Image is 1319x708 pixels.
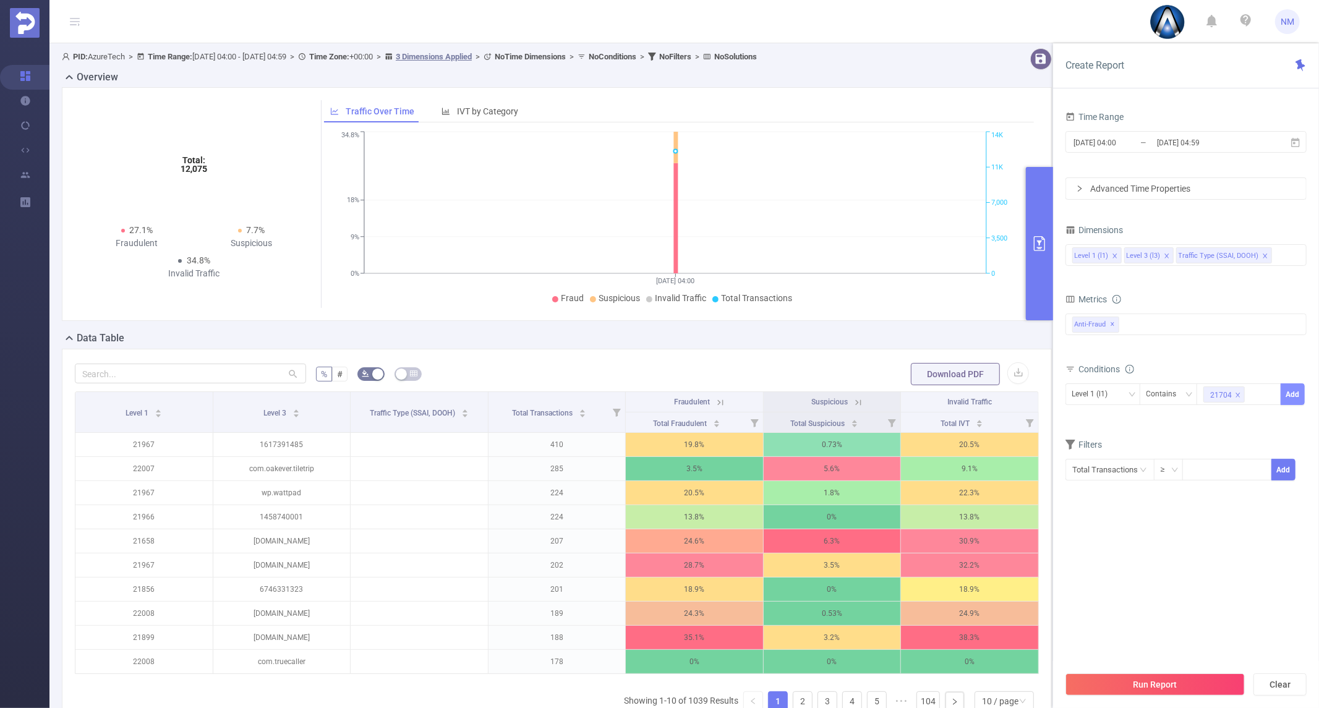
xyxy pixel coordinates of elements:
[194,237,309,250] div: Suspicious
[1179,248,1259,264] div: Traffic Type (SSAI, DOOH)
[721,293,792,303] span: Total Transactions
[579,407,586,411] i: icon: caret-up
[75,553,213,577] p: 21967
[626,457,763,480] p: 3.5%
[461,412,468,416] i: icon: caret-down
[75,578,213,601] p: 21856
[764,481,901,505] p: 1.8%
[901,626,1038,649] p: 38.3%
[489,433,626,456] p: 410
[1171,466,1179,475] i: icon: down
[674,398,710,406] span: Fraudulent
[790,419,847,428] span: Total Suspicious
[626,505,763,529] p: 13.8%
[561,293,584,303] span: Fraud
[636,52,648,61] span: >
[292,407,300,415] div: Sort
[764,578,901,601] p: 0%
[749,697,757,705] i: icon: left
[1185,391,1193,399] i: icon: down
[1021,412,1038,432] i: Filter menu
[370,409,457,417] span: Traffic Type (SSAI, DOOH)
[626,626,763,649] p: 35.1%
[1065,294,1108,304] span: Metrics
[626,553,763,577] p: 28.7%
[901,481,1038,505] p: 22.3%
[73,52,88,61] b: PID:
[883,412,900,432] i: Filter menu
[1262,253,1268,260] i: icon: close
[461,407,468,411] i: icon: caret-up
[764,626,901,649] p: 3.2%
[626,602,763,625] p: 24.3%
[75,433,213,456] p: 21967
[626,650,763,673] p: 0%
[976,418,983,422] i: icon: caret-up
[713,418,720,425] div: Sort
[626,433,763,456] p: 19.8%
[811,398,848,406] span: Suspicious
[351,270,359,278] tspan: 0%
[489,578,626,601] p: 201
[362,370,369,377] i: icon: bg-colors
[1281,383,1305,405] button: Add
[901,505,1038,529] p: 13.8%
[1072,134,1172,151] input: Start date
[321,369,327,379] span: %
[130,225,153,235] span: 27.1%
[901,529,1038,553] p: 30.9%
[155,407,162,415] div: Sort
[341,132,359,140] tspan: 34.8%
[137,267,252,280] div: Invalid Traffic
[461,407,469,415] div: Sort
[213,433,351,456] p: 1617391485
[489,650,626,673] p: 178
[1072,317,1119,333] span: Anti-Fraud
[247,225,265,235] span: 7.7%
[457,106,518,116] span: IVT by Category
[62,53,73,61] i: icon: user
[489,505,626,529] p: 224
[213,650,351,673] p: com.truecaller
[346,106,414,116] span: Traffic Over Time
[75,364,306,383] input: Search...
[1210,387,1232,403] div: 21704
[155,412,162,416] i: icon: caret-down
[1127,248,1161,264] div: Level 3 (l3)
[1129,391,1136,399] i: icon: down
[852,422,858,426] i: icon: caret-down
[1065,440,1103,450] span: Filters
[579,412,586,416] i: icon: caret-down
[1125,365,1134,373] i: icon: info-circle
[1072,384,1117,404] div: Level 1 (l1)
[901,650,1038,673] p: 0%
[1112,295,1121,304] i: icon: info-circle
[75,529,213,553] p: 21658
[213,481,351,505] p: wp.wattpad
[991,163,1003,171] tspan: 11K
[489,626,626,649] p: 188
[495,52,566,61] b: No Time Dimensions
[1065,673,1245,696] button: Run Report
[901,457,1038,480] p: 9.1%
[1164,253,1170,260] i: icon: close
[213,553,351,577] p: [DOMAIN_NAME]
[351,233,359,241] tspan: 9%
[213,578,351,601] p: 6746331323
[1111,317,1116,332] span: ✕
[579,407,586,415] div: Sort
[75,505,213,529] p: 21966
[991,132,1003,140] tspan: 14K
[292,412,299,416] i: icon: caret-down
[77,70,118,85] h2: Overview
[10,8,40,38] img: Protected Media
[1124,247,1174,263] li: Level 3 (l3)
[286,52,298,61] span: >
[213,529,351,553] p: [DOMAIN_NAME]
[653,419,709,428] span: Total Fraudulent
[901,602,1038,625] p: 24.9%
[976,418,983,425] div: Sort
[75,481,213,505] p: 21967
[75,626,213,649] p: 21899
[655,293,706,303] span: Invalid Traffic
